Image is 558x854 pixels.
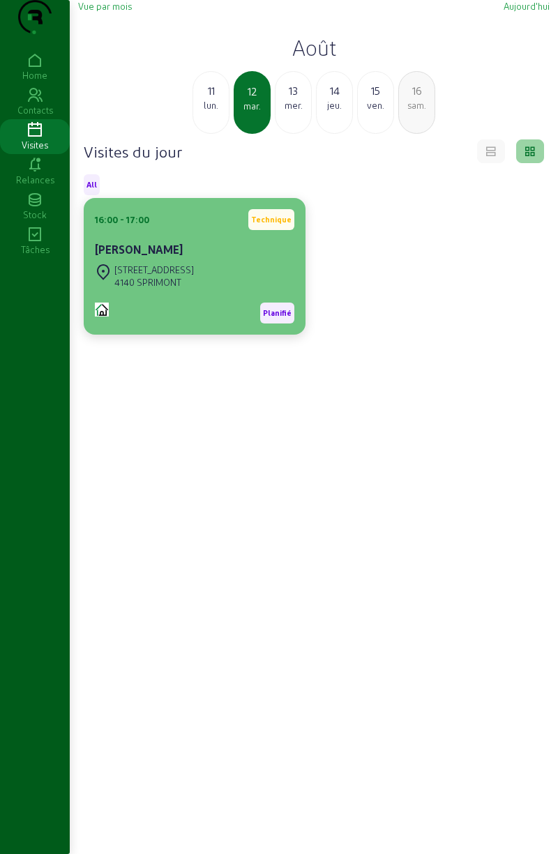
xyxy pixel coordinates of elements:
[235,83,269,100] div: 12
[399,99,435,112] div: sam.
[193,82,229,99] div: 11
[95,243,183,256] cam-card-title: [PERSON_NAME]
[235,100,269,112] div: mar.
[114,264,194,276] div: [STREET_ADDRESS]
[263,308,292,318] span: Planifié
[86,180,97,190] span: All
[358,82,393,99] div: 15
[95,303,109,317] img: CIME
[276,99,311,112] div: mer.
[193,99,229,112] div: lun.
[317,99,352,112] div: jeu.
[78,1,132,11] span: Vue par mois
[504,1,550,11] span: Aujourd'hui
[95,213,149,226] div: 16:00 - 17:00
[358,99,393,112] div: ven.
[276,82,311,99] div: 13
[317,82,352,99] div: 14
[84,142,182,161] h4: Visites du jour
[251,215,292,224] span: Technique
[78,35,550,60] h2: Août
[399,82,435,99] div: 16
[114,276,194,289] div: 4140 SPRIMONT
